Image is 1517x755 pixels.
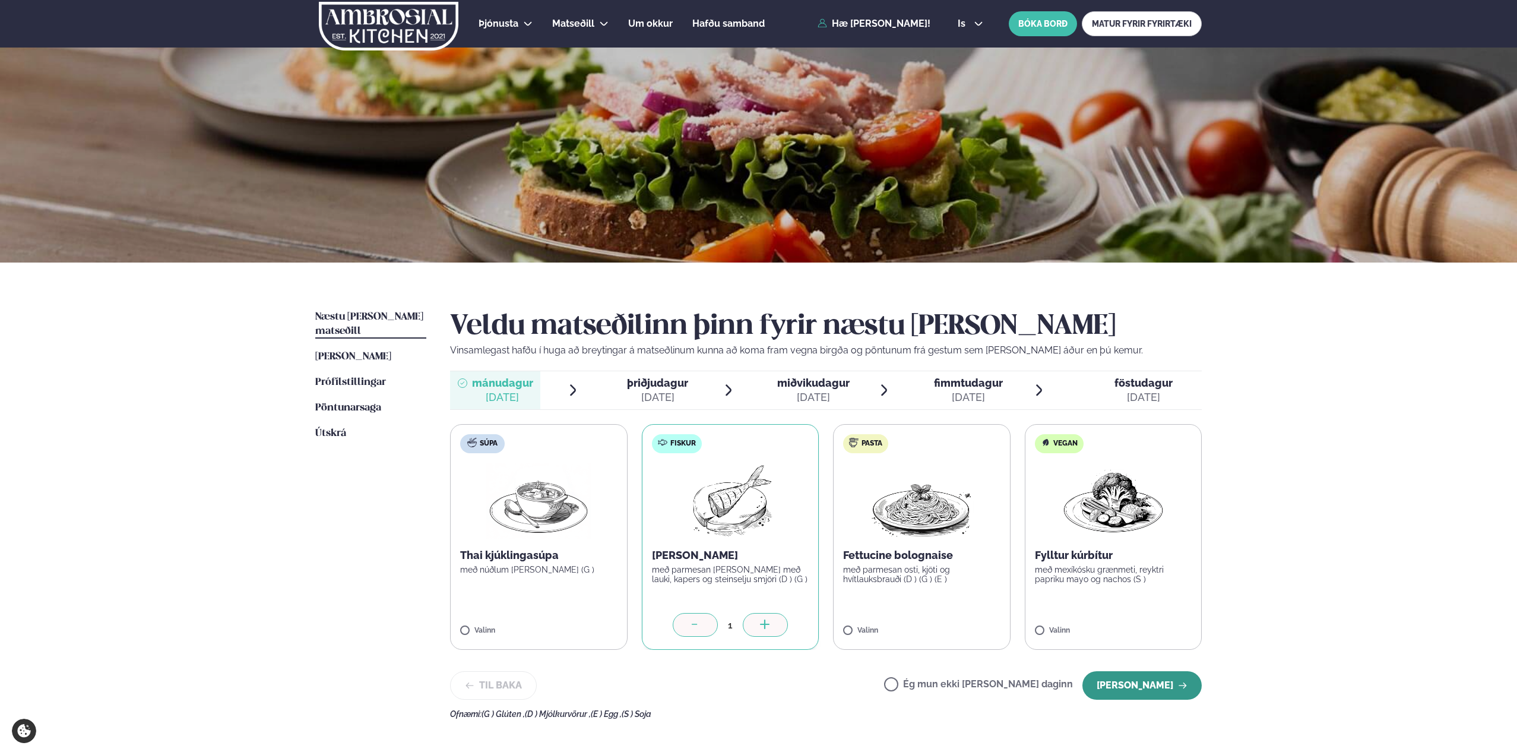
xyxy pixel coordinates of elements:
span: [PERSON_NAME] [315,352,391,362]
p: Fettucine bolognaise [843,548,1000,563]
button: BÓKA BORÐ [1009,11,1077,36]
span: Pasta [862,439,882,448]
span: Næstu [PERSON_NAME] matseðill [315,312,423,336]
span: þriðjudagur [627,377,688,389]
h2: Veldu matseðilinn þinn fyrir næstu [PERSON_NAME] [450,310,1202,343]
div: [DATE] [777,390,850,405]
span: is [958,19,969,29]
span: Matseðill [552,18,594,29]
img: pasta.svg [849,438,859,447]
p: Fylltur kúrbítur [1035,548,1192,563]
a: Um okkur [628,17,673,31]
div: [DATE] [627,390,688,405]
img: Spagetti.png [869,463,974,539]
span: föstudagur [1114,377,1173,389]
p: Thai kjúklingasúpa [460,548,617,563]
img: fish.svg [658,438,667,447]
img: Vegan.svg [1041,438,1050,447]
span: Hafðu samband [692,18,765,29]
img: Vegan.png [1061,463,1166,539]
a: Prófílstillingar [315,375,386,390]
a: Útskrá [315,427,346,441]
span: (D ) Mjólkurvörur , [525,709,591,719]
p: með parmesan osti, kjöti og hvítlauksbrauði (D ) (G ) (E ) [843,565,1000,584]
a: Hæ [PERSON_NAME]! [818,18,930,29]
span: mánudagur [472,377,533,389]
p: [PERSON_NAME] [652,548,809,563]
p: Vinsamlegast hafðu í huga að breytingar á matseðlinum kunna að koma fram vegna birgða og pöntunum... [450,343,1202,358]
a: Cookie settings [12,719,36,743]
span: Útskrá [315,428,346,438]
a: [PERSON_NAME] [315,350,391,364]
a: Þjónusta [479,17,518,31]
a: Hafðu samband [692,17,765,31]
a: Pöntunarsaga [315,401,381,415]
span: Þjónusta [479,18,518,29]
span: (E ) Egg , [591,709,622,719]
p: með núðlum [PERSON_NAME] (G ) [460,565,617,574]
button: is [948,19,993,29]
img: logo [318,2,460,50]
button: [PERSON_NAME] [1082,671,1202,700]
div: [DATE] [934,390,1003,405]
span: Súpa [480,439,498,448]
span: Pöntunarsaga [315,403,381,413]
img: Fish.png [677,463,783,539]
img: Soup.png [486,463,591,539]
span: fimmtudagur [934,377,1003,389]
span: Prófílstillingar [315,377,386,387]
span: (G ) Glúten , [482,709,525,719]
button: Til baka [450,671,537,700]
a: Næstu [PERSON_NAME] matseðill [315,310,426,339]
span: Um okkur [628,18,673,29]
img: soup.svg [467,438,477,447]
span: Fiskur [670,439,696,448]
span: (S ) Soja [622,709,651,719]
a: MATUR FYRIR FYRIRTÆKI [1082,11,1202,36]
div: [DATE] [472,390,533,405]
div: [DATE] [1114,390,1173,405]
span: Vegan [1053,439,1078,448]
span: miðvikudagur [777,377,850,389]
p: með parmesan [PERSON_NAME] með lauki, kapers og steinselju smjöri (D ) (G ) [652,565,809,584]
div: 1 [718,618,743,632]
p: með mexíkósku grænmeti, reyktri papriku mayo og nachos (S ) [1035,565,1192,584]
div: Ofnæmi: [450,709,1202,719]
a: Matseðill [552,17,594,31]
